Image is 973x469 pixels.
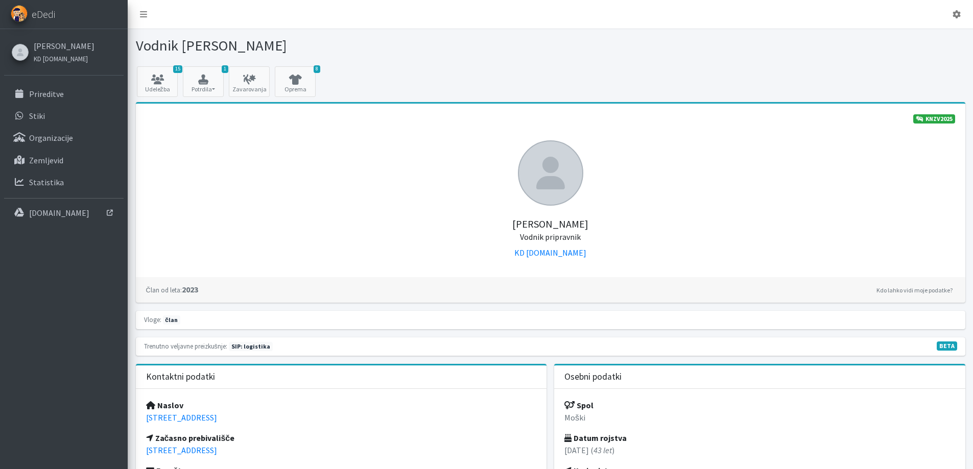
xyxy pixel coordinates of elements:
strong: Datum rojstva [564,433,627,443]
p: [DOMAIN_NAME] [29,208,89,218]
a: [PERSON_NAME] [34,40,94,52]
span: eDedi [32,7,55,22]
h3: Kontaktni podatki [146,372,215,382]
a: [DOMAIN_NAME] [4,203,124,223]
a: Prireditve [4,84,124,104]
a: [STREET_ADDRESS] [146,412,217,423]
button: 1 Potrdila [183,66,224,97]
p: [DATE] ( ) [564,444,955,456]
a: KD [DOMAIN_NAME] [34,52,94,64]
h3: Osebni podatki [564,372,622,382]
small: KD [DOMAIN_NAME] [34,55,88,63]
img: eDedi [11,5,28,22]
a: Statistika [4,172,124,192]
em: 43 let [594,445,612,455]
strong: 2023 [146,284,198,294]
strong: Začasno prebivališče [146,433,235,443]
p: Statistika [29,177,64,187]
strong: Naslov [146,400,183,410]
small: Vodnik pripravnik [520,232,581,242]
span: član [163,315,180,325]
a: Zemljevid [4,150,124,170]
small: Trenutno veljavne preizkušnje: [144,342,227,350]
span: 8 [314,65,320,73]
p: Stiki [29,111,45,121]
span: 15 [173,65,182,73]
span: 1 [222,65,228,73]
h5: [PERSON_NAME] [146,206,955,242]
p: Organizacije [29,133,73,143]
a: KNZV2025 [913,114,955,124]
strong: Spol [564,400,594,410]
a: [STREET_ADDRESS] [146,445,217,455]
a: Zavarovanja [229,66,270,97]
a: 8 Oprema [275,66,316,97]
p: Moški [564,411,955,424]
a: KD [DOMAIN_NAME] [514,248,586,258]
span: V fazi razvoja [937,341,957,351]
a: Stiki [4,106,124,126]
p: Prireditve [29,89,64,99]
small: Vloge: [144,315,161,324]
a: Organizacije [4,128,124,148]
h1: Vodnik [PERSON_NAME] [136,37,547,55]
p: Zemljevid [29,155,63,165]
span: Naslednja preizkušnja: pomlad 2026 [229,342,273,351]
a: 15 Udeležba [137,66,178,97]
a: Kdo lahko vidi moje podatke? [874,284,955,297]
small: Član od leta: [146,286,182,294]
